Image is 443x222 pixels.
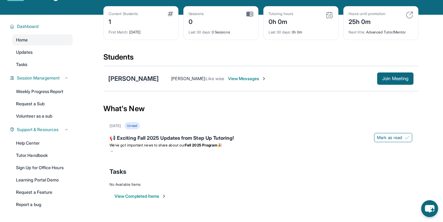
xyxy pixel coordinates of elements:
[326,11,333,19] img: card
[12,47,73,58] a: Updates
[110,123,121,128] div: [DATE]
[12,138,73,149] a: Help Center
[261,76,266,81] img: Chevron-Right
[421,200,438,217] button: chat-button
[110,143,185,147] span: We’ve got important news to share about our
[189,11,204,16] div: Sessions
[109,16,138,26] div: 1
[109,30,128,34] span: First Match :
[168,11,173,16] img: card
[12,34,73,45] a: Home
[14,75,69,81] button: Session Management
[12,59,73,70] a: Tasks
[12,98,73,109] a: Request a Sub
[16,61,27,68] span: Tasks
[269,16,293,26] div: 0h 0m
[406,11,413,19] img: card
[189,26,253,35] div: 0 Sessions
[125,122,139,129] div: Unread
[189,16,204,26] div: 0
[110,134,412,143] div: 📢 Exciting Fall 2025 Updates from Step Up Tutoring!
[17,75,60,81] span: Session Management
[108,74,159,83] div: [PERSON_NAME]
[228,76,266,82] span: View Messages
[269,26,333,35] div: 0h 0m
[405,135,409,140] img: Mark as read
[110,182,412,187] div: No Available Items
[189,30,211,34] span: Last 30 days :
[269,30,291,34] span: Last 30 days :
[110,167,126,176] span: Tasks
[16,49,33,55] span: Updates
[349,16,385,26] div: 25h 0m
[103,95,418,122] div: What's New
[349,11,385,16] div: Hours until promotion
[12,199,73,210] a: Report a bug
[12,111,73,122] a: Volunteer as a sub
[377,72,413,85] button: Join Meeting
[12,150,73,161] a: Tutor Handbook
[185,143,218,147] strong: Fall 2025 Program
[269,11,293,16] div: Tutoring hours
[16,37,28,43] span: Home
[17,23,39,29] span: Dashboard
[349,30,365,34] span: Next title :
[17,127,58,133] span: Support & Resources
[12,187,73,198] a: Request a Feature
[377,134,402,141] span: Mark as read
[109,11,138,16] div: Current Students
[12,86,73,97] a: Weekly Progress Report
[349,26,413,35] div: Advanced Tutor/Mentor
[382,77,409,80] span: Join Meeting
[14,23,69,29] button: Dashboard
[171,76,206,81] span: [PERSON_NAME] :
[103,52,418,66] div: Students
[109,26,173,35] div: [DATE]
[14,127,69,133] button: Support & Resources
[246,11,253,17] img: card
[12,162,73,173] a: Sign Up for Office Hours
[206,76,224,81] span: Like wise
[374,133,412,142] button: Mark as read
[218,143,222,147] span: 🎉
[114,193,166,199] button: View Completed Items
[12,174,73,185] a: Learning Portal Demo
